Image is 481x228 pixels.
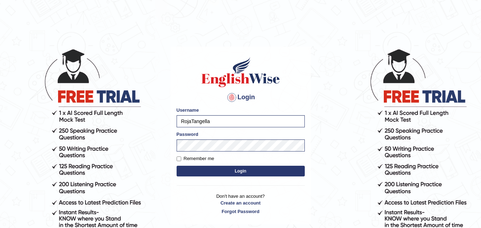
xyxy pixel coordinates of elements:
[177,92,305,103] h4: Login
[177,155,214,162] label: Remember me
[177,131,198,138] label: Password
[177,107,199,113] label: Username
[177,157,181,161] input: Remember me
[177,200,305,206] a: Create an account
[177,193,305,215] p: Don't have an account?
[177,166,305,176] button: Login
[200,56,281,88] img: Logo of English Wise sign in for intelligent practice with AI
[177,208,305,215] a: Forgot Password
